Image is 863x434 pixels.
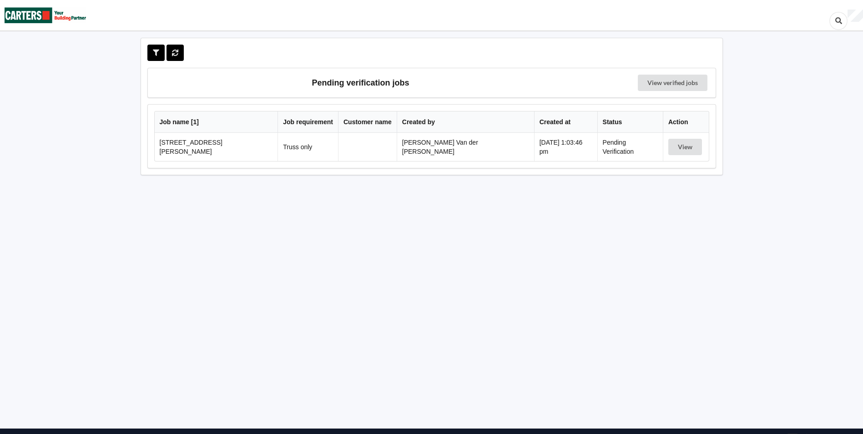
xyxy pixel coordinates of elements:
div: User Profile [848,10,863,22]
button: View [668,139,702,155]
th: Job requirement [278,111,338,133]
th: Created by [397,111,534,133]
h3: Pending verification jobs [154,75,567,91]
th: Action [663,111,709,133]
img: Carters [5,0,86,30]
td: [DATE] 1:03:46 pm [534,133,597,161]
th: Created at [534,111,597,133]
a: View [668,143,704,151]
th: Status [597,111,663,133]
td: [PERSON_NAME] Van der [PERSON_NAME] [397,133,534,161]
td: [STREET_ADDRESS][PERSON_NAME] [155,133,278,161]
a: View verified jobs [638,75,707,91]
td: Pending Verification [597,133,663,161]
td: Truss only [278,133,338,161]
th: Job name [ 1 ] [155,111,278,133]
th: Customer name [338,111,397,133]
